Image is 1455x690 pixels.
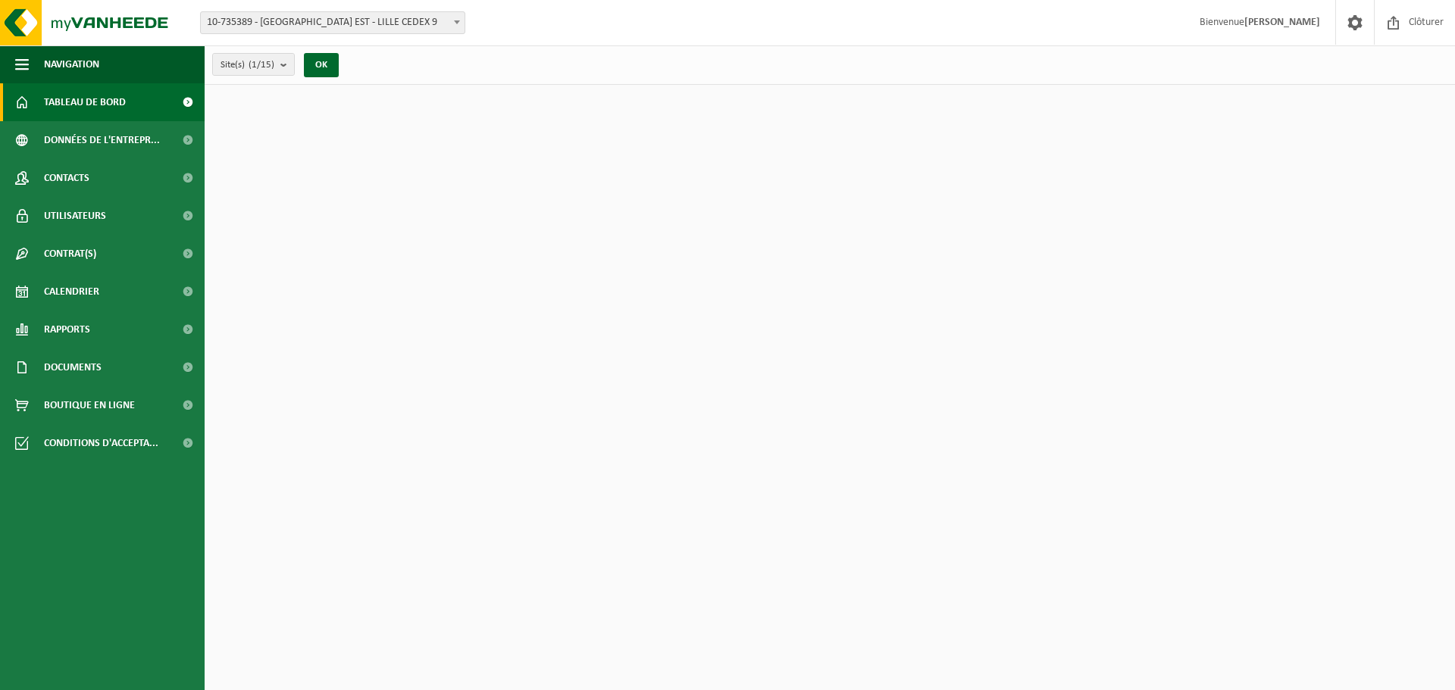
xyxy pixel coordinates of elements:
[44,311,90,348] span: Rapports
[221,54,274,76] span: Site(s)
[212,53,295,76] button: Site(s)(1/15)
[44,83,126,121] span: Tableau de bord
[44,197,106,235] span: Utilisateurs
[44,424,158,462] span: Conditions d'accepta...
[44,235,96,273] span: Contrat(s)
[44,159,89,197] span: Contacts
[44,386,135,424] span: Boutique en ligne
[44,45,99,83] span: Navigation
[44,273,99,311] span: Calendrier
[44,348,102,386] span: Documents
[201,12,465,33] span: 10-735389 - SUEZ RV NORD EST - LILLE CEDEX 9
[200,11,465,34] span: 10-735389 - SUEZ RV NORD EST - LILLE CEDEX 9
[249,60,274,70] count: (1/15)
[44,121,160,159] span: Données de l'entrepr...
[1244,17,1320,28] strong: [PERSON_NAME]
[304,53,339,77] button: OK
